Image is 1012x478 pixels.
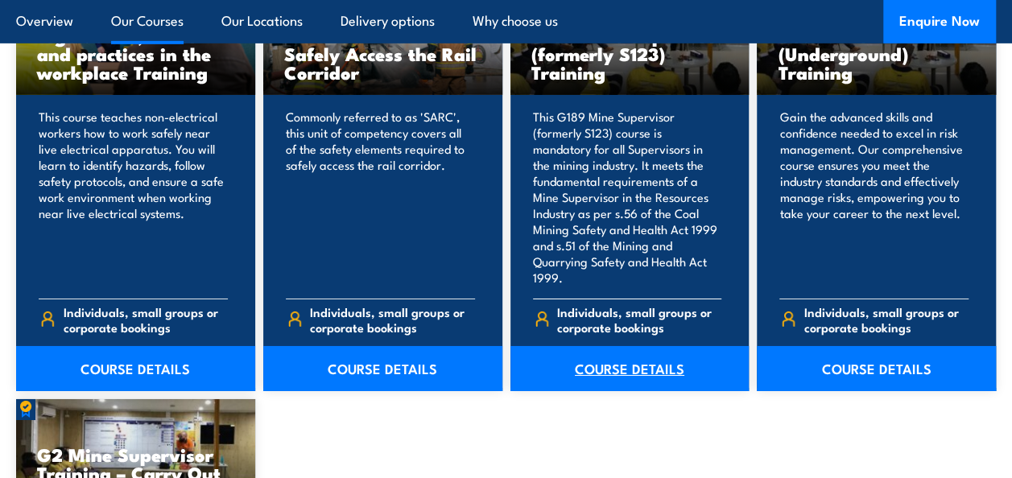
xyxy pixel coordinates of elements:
a: COURSE DETAILS [510,346,750,391]
p: Gain the advanced skills and confidence needed to excel in risk management. Our comprehensive cou... [779,109,969,286]
span: Individuals, small groups or corporate bookings [310,304,474,335]
p: Commonly referred to as 'SARC', this unit of competency covers all of the safety elements require... [286,109,475,286]
a: COURSE DETAILS [16,346,255,391]
p: This G189 Mine Supervisor (formerly S123) course is mandatory for all Supervisors in the mining i... [533,109,722,286]
h3: G189 Mine Supervisor (formerly S123) Training [531,26,729,81]
h3: Safely Access the Rail Corridor [284,44,481,81]
h3: Standard 11 Generic Coal Mine Induction (Underground) Training [778,7,975,81]
a: COURSE DETAILS [757,346,996,391]
a: COURSE DETAILS [263,346,502,391]
p: This course teaches non-electrical workers how to work safely near live electrical apparatus. You... [39,109,228,286]
span: Individuals, small groups or corporate bookings [64,304,228,335]
span: Individuals, small groups or corporate bookings [804,304,969,335]
span: Individuals, small groups or corporate bookings [557,304,721,335]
